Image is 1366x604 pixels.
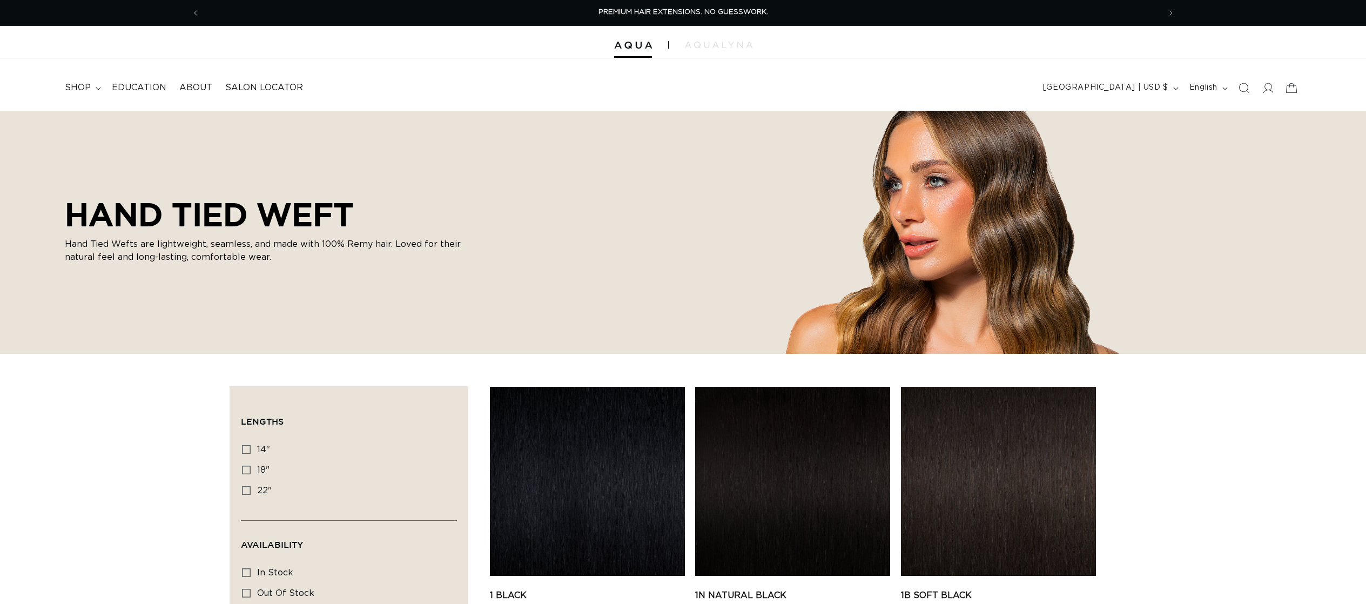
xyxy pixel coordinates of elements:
span: 14" [257,445,270,454]
button: Previous announcement [184,3,207,23]
img: Aqua Hair Extensions [614,42,652,49]
button: [GEOGRAPHIC_DATA] | USD $ [1037,78,1183,98]
span: shop [65,82,91,93]
span: About [179,82,212,93]
span: Salon Locator [225,82,303,93]
summary: shop [58,76,105,100]
img: aqualyna.com [685,42,752,48]
span: Lengths [241,417,284,426]
summary: Search [1232,76,1256,100]
span: 18" [257,466,270,474]
summary: Availability (0 selected) [241,521,457,560]
a: Salon Locator [219,76,309,100]
span: Out of stock [257,589,314,598]
span: PREMIUM HAIR EXTENSIONS. NO GUESSWORK. [598,9,768,16]
p: Hand Tied Wefts are lightweight, seamless, and made with 100% Remy hair. Loved for their natural ... [65,238,475,264]
span: In stock [257,568,293,577]
span: Education [112,82,166,93]
span: English [1189,82,1217,93]
span: Availability [241,540,303,549]
a: Education [105,76,173,100]
span: [GEOGRAPHIC_DATA] | USD $ [1043,82,1168,93]
button: Next announcement [1159,3,1183,23]
a: About [173,76,219,100]
span: 22" [257,486,272,495]
h2: HAND TIED WEFT [65,196,475,233]
summary: Lengths (0 selected) [241,398,457,437]
button: English [1183,78,1232,98]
